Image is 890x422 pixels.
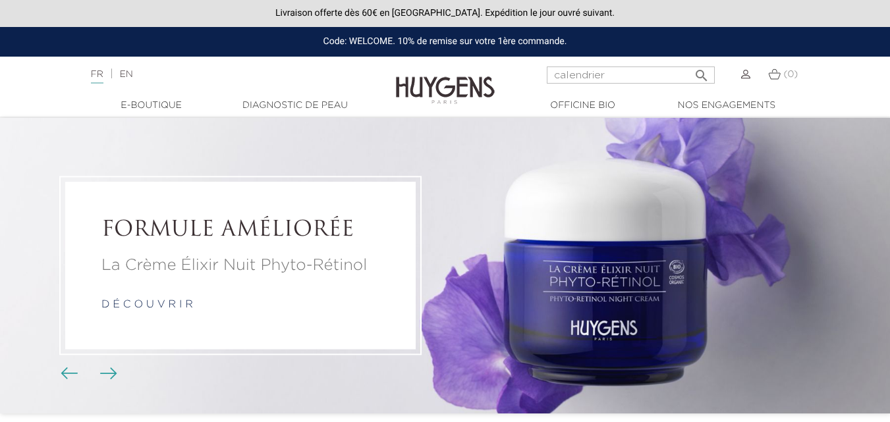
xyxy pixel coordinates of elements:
[119,70,132,79] a: EN
[547,66,715,84] input: Rechercher
[101,300,193,310] a: d é c o u v r i r
[694,64,709,80] i: 
[66,364,109,384] div: Boutons du carrousel
[91,70,103,84] a: FR
[396,55,495,106] img: Huygens
[86,99,217,113] a: E-Boutique
[101,253,379,277] p: La Crème Élixir Nuit Phyto-Rétinol
[661,99,793,113] a: Nos engagements
[101,219,379,244] h2: FORMULE AMÉLIORÉE
[783,70,798,79] span: (0)
[229,99,361,113] a: Diagnostic de peau
[84,66,361,82] div: |
[690,63,713,80] button: 
[517,99,649,113] a: Officine Bio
